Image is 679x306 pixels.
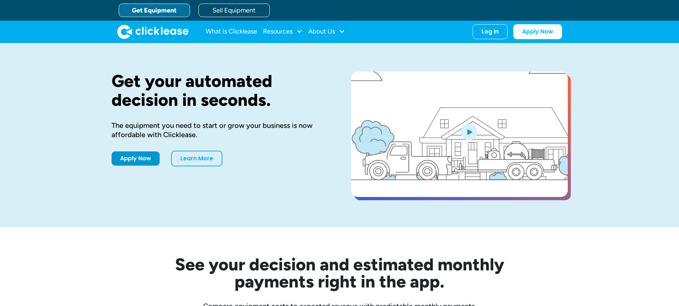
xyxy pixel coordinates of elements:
a: home [117,25,189,39]
div: About Us [308,25,345,39]
div: Log In [482,28,499,35]
h1: Get your automated decision in seconds. [112,72,328,109]
a: Sell Equipment [199,4,270,17]
a: Learn More [171,151,222,166]
a: What Is Clicklease [206,25,257,39]
h2: See your decision and estimated monthly payments right in the app. [140,256,539,290]
a: Get Equipment [119,4,190,17]
a: Apply Now [513,24,562,39]
img: Blue play button logo on a light blue circular background [459,122,479,142]
div: The equipment you need to start or grow your business is now affordable with Clicklease. [112,121,328,139]
a: open lightbox [351,72,568,197]
div: Resources [263,25,303,39]
a: Apply Now [112,151,160,166]
img: Clicklease logo [117,25,189,39]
